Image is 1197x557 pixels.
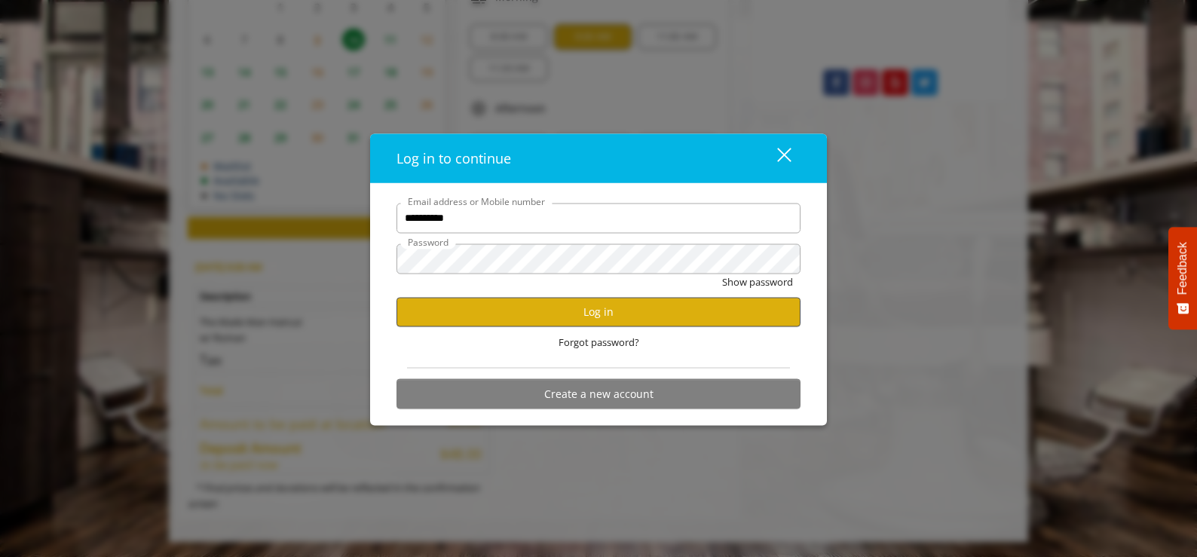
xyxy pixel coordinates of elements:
span: Log in to continue [396,148,511,167]
input: Email address or Mobile number [396,203,801,233]
label: Email address or Mobile number [400,194,553,208]
label: Password [400,234,456,249]
span: Feedback [1176,242,1189,295]
div: close dialog [760,147,790,170]
button: Show password [722,274,793,289]
button: close dialog [749,142,801,173]
input: Password [396,243,801,274]
button: Log in [396,297,801,326]
button: Feedback - Show survey [1168,227,1197,329]
button: Create a new account [396,379,801,409]
span: Forgot password? [559,334,639,350]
